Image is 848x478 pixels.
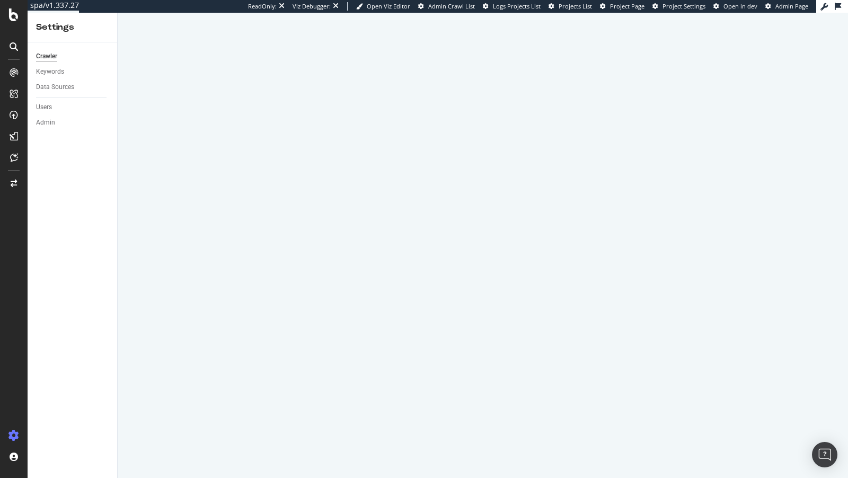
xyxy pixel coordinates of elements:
a: Keywords [36,66,110,77]
a: Admin Crawl List [418,2,475,11]
a: Admin [36,117,110,128]
span: Open Viz Editor [367,2,410,10]
div: Data Sources [36,82,74,93]
span: Project Page [610,2,644,10]
a: Project Page [600,2,644,11]
a: Project Settings [652,2,705,11]
div: Users [36,102,52,113]
a: Logs Projects List [483,2,541,11]
span: Admin Page [775,2,808,10]
span: Project Settings [662,2,705,10]
div: ReadOnly: [248,2,277,11]
a: Projects List [549,2,592,11]
div: Settings [36,21,109,33]
a: Admin Page [765,2,808,11]
span: Projects List [559,2,592,10]
div: Open Intercom Messenger [812,442,837,467]
div: Admin [36,117,55,128]
span: Admin Crawl List [428,2,475,10]
div: Crawler [36,51,57,62]
a: Data Sources [36,82,110,93]
a: Open Viz Editor [356,2,410,11]
a: Crawler [36,51,110,62]
span: Open in dev [723,2,757,10]
div: Viz Debugger: [293,2,331,11]
span: Logs Projects List [493,2,541,10]
div: Keywords [36,66,64,77]
a: Open in dev [713,2,757,11]
a: Users [36,102,110,113]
